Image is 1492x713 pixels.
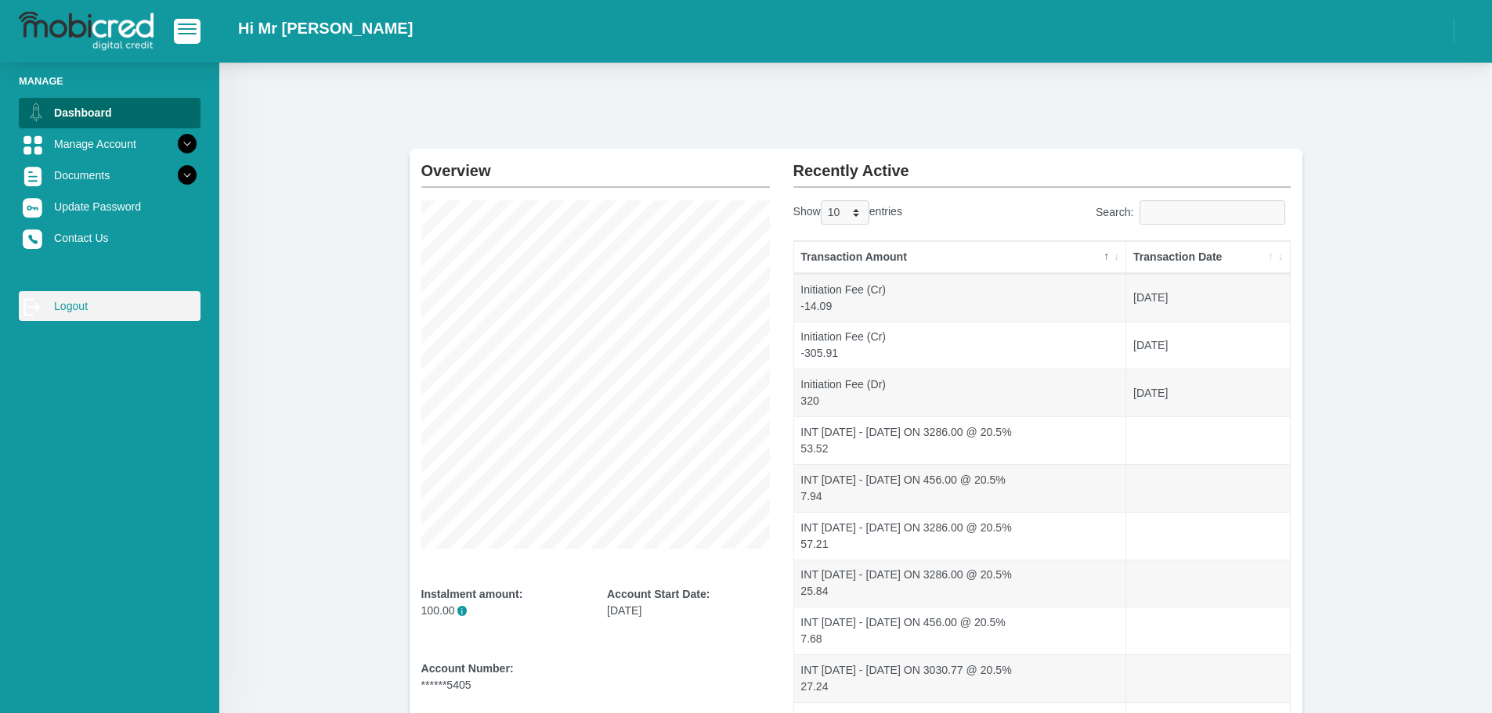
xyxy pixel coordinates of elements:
label: Show entries [793,200,902,225]
td: INT [DATE] - [DATE] ON 3286.00 @ 20.5% 25.84 [794,560,1127,607]
b: Account Start Date: [607,588,710,600]
a: Manage Account [19,129,200,159]
p: 100.00 [421,603,584,619]
td: INT [DATE] - [DATE] ON 456.00 @ 20.5% 7.68 [794,607,1127,654]
h2: Recently Active [793,149,1291,180]
div: [DATE] [607,586,770,619]
a: Contact Us [19,223,200,253]
input: Search: [1140,200,1285,225]
td: Initiation Fee (Dr) 320 [794,369,1127,416]
a: Update Password [19,192,200,221]
span: i [457,606,468,616]
td: INT [DATE] - [DATE] ON 3286.00 @ 20.5% 57.21 [794,512,1127,560]
th: Transaction Amount: activate to sort column descending [794,241,1127,274]
a: Dashboard [19,98,200,128]
h2: Hi Mr [PERSON_NAME] [238,19,413,38]
li: Manage [19,74,200,88]
td: INT [DATE] - [DATE] ON 456.00 @ 20.5% 7.94 [794,464,1127,512]
a: Logout [19,291,200,321]
b: Instalment amount: [421,588,523,600]
td: [DATE] [1126,369,1289,416]
td: [DATE] [1126,322,1289,369]
a: Documents [19,160,200,190]
td: Initiation Fee (Cr) -305.91 [794,322,1127,369]
td: [DATE] [1126,274,1289,322]
h2: Overview [421,149,770,180]
th: Transaction Date: activate to sort column ascending [1126,241,1289,274]
td: Initiation Fee (Cr) -14.09 [794,274,1127,322]
select: Showentries [821,200,869,225]
td: INT [DATE] - [DATE] ON 3030.77 @ 20.5% 27.24 [794,654,1127,702]
b: Account Number: [421,662,514,675]
img: logo-mobicred.svg [19,12,154,51]
label: Search: [1096,200,1291,225]
td: INT [DATE] - [DATE] ON 3286.00 @ 20.5% 53.52 [794,416,1127,464]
